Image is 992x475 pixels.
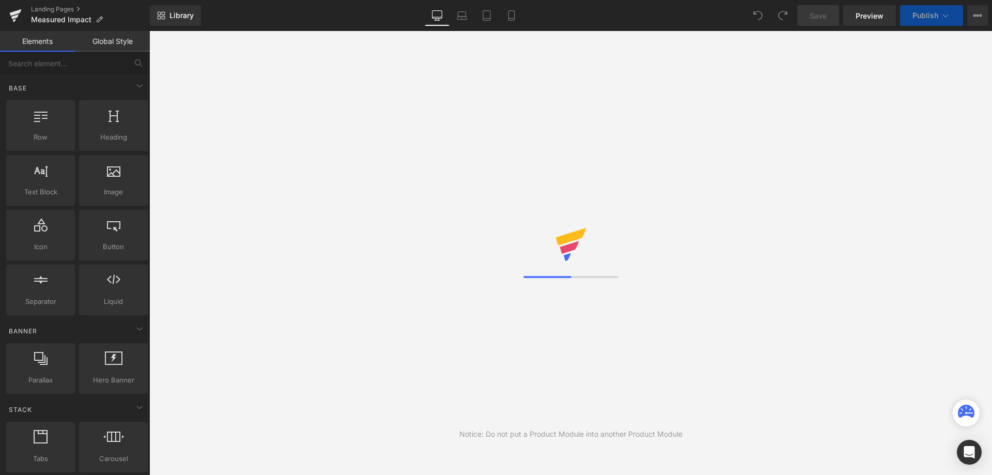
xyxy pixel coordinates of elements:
button: More [967,5,988,26]
span: Hero Banner [82,375,145,386]
span: Carousel [82,453,145,464]
span: Separator [9,296,72,307]
span: Icon [9,241,72,252]
a: Laptop [450,5,474,26]
span: Parallax [9,375,72,386]
span: Preview [856,10,884,21]
a: New Library [150,5,201,26]
span: Row [9,132,72,143]
span: Image [82,187,145,197]
button: Redo [772,5,793,26]
a: Landing Pages [31,5,150,13]
span: Tabs [9,453,72,464]
span: Base [8,83,28,93]
button: Publish [900,5,963,26]
button: Undo [748,5,768,26]
span: Liquid [82,296,145,307]
span: Measured Impact [31,16,91,24]
a: Mobile [499,5,524,26]
div: Notice: Do not put a Product Module into another Product Module [459,428,683,440]
span: Button [82,241,145,252]
span: Banner [8,326,38,336]
a: Tablet [474,5,499,26]
a: Preview [843,5,896,26]
span: Publish [912,11,938,20]
span: Heading [82,132,145,143]
a: Global Style [75,31,150,52]
a: Desktop [425,5,450,26]
span: Text Block [9,187,72,197]
span: Stack [8,405,33,415]
span: Library [169,11,194,20]
div: Open Intercom Messenger [957,440,982,465]
span: Save [810,10,827,21]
